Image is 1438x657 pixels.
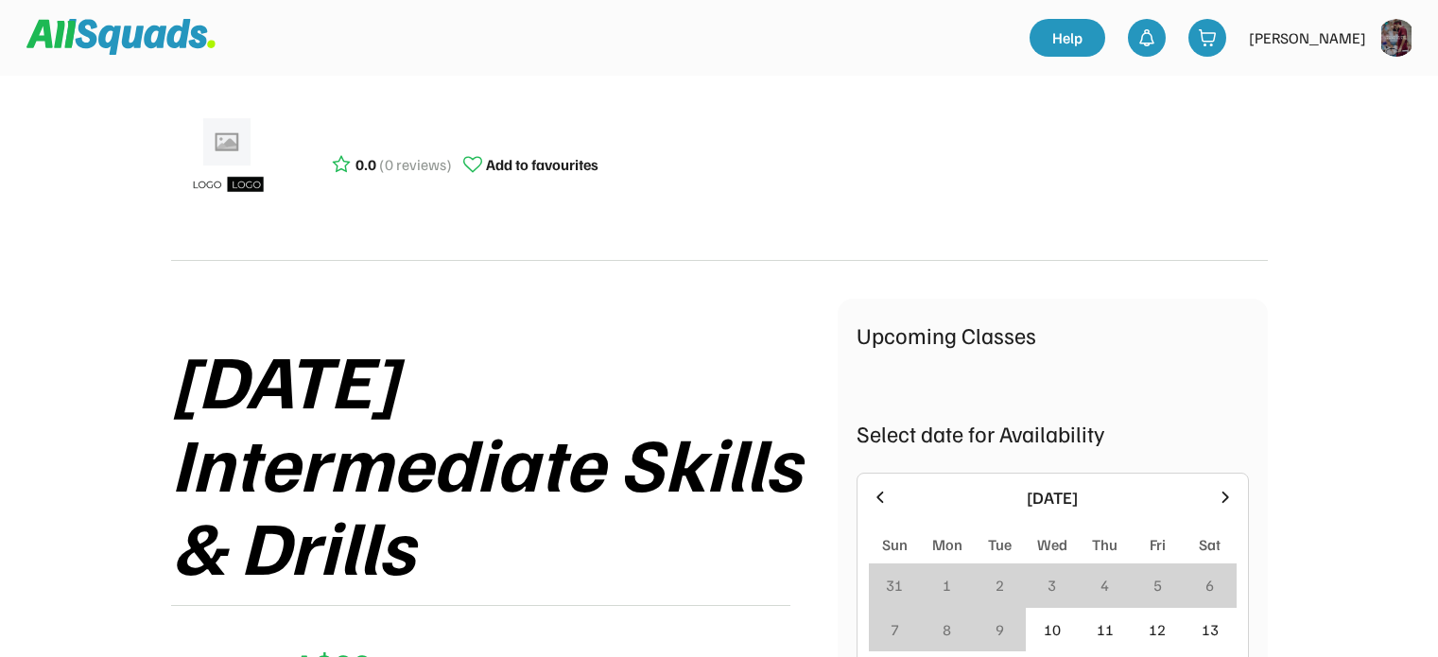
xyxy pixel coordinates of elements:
[1150,533,1166,556] div: Fri
[1205,574,1214,596] div: 6
[943,618,951,641] div: 8
[996,574,1004,596] div: 2
[1048,574,1056,596] div: 3
[1149,618,1166,641] div: 12
[1377,19,1415,57] img: https%3A%2F%2F94044dc9e5d3b3599ffa5e2d56a015ce.cdn.bubble.io%2Ff1750859707228x370883309576455700%...
[996,618,1004,641] div: 9
[857,318,1249,352] div: Upcoming Classes
[1100,574,1109,596] div: 4
[1249,26,1366,49] div: [PERSON_NAME]
[932,533,962,556] div: Mon
[379,153,452,176] div: (0 reviews)
[882,533,908,556] div: Sun
[181,112,275,206] img: ui-kit-placeholders-product-5_1200x.webp
[988,533,1012,556] div: Tue
[943,574,951,596] div: 1
[1092,533,1117,556] div: Thu
[1198,28,1217,47] img: shopping-cart-01%20%281%29.svg
[891,618,899,641] div: 7
[1030,19,1105,57] a: Help
[26,19,216,55] img: Squad%20Logo.svg
[1044,618,1061,641] div: 10
[1153,574,1162,596] div: 5
[886,574,903,596] div: 31
[1097,618,1114,641] div: 11
[1037,533,1067,556] div: Wed
[171,337,838,586] div: [DATE] Intermediate Skills & Drills
[486,153,598,176] div: Add to favourites
[355,153,376,176] div: 0.0
[1202,618,1219,641] div: 13
[857,416,1249,450] div: Select date for Availability
[1137,28,1156,47] img: bell-03%20%281%29.svg
[1199,533,1221,556] div: Sat
[901,485,1204,510] div: [DATE]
